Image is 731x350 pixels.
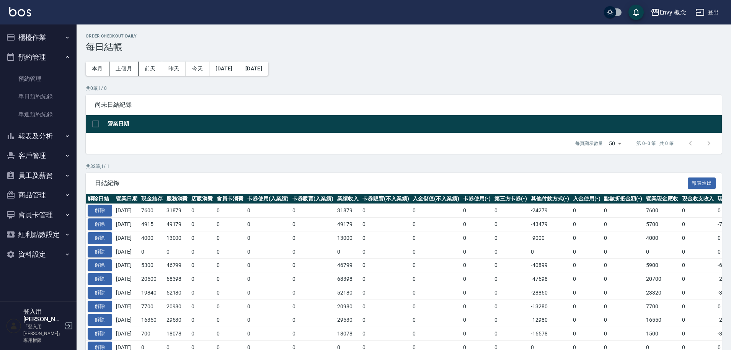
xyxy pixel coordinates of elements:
[162,62,186,76] button: 昨天
[290,313,336,327] td: 0
[411,327,461,341] td: 0
[189,231,215,245] td: 0
[461,194,493,204] th: 卡券使用(-)
[290,300,336,313] td: 0
[139,272,165,286] td: 20500
[529,327,571,341] td: -16578
[602,218,644,231] td: 0
[86,85,722,92] p: 共 0 筆, 1 / 0
[571,300,602,313] td: 0
[165,204,190,218] td: 31879
[139,218,165,231] td: 4915
[411,194,461,204] th: 入金儲值(不入業績)
[529,272,571,286] td: -47698
[3,146,73,166] button: 客戶管理
[290,204,336,218] td: 0
[245,300,290,313] td: 0
[335,204,361,218] td: 31879
[165,300,190,313] td: 20980
[245,231,290,245] td: 0
[114,327,139,341] td: [DATE]
[3,70,73,88] a: 預約管理
[165,286,190,300] td: 52180
[644,272,680,286] td: 20700
[114,194,139,204] th: 營業日期
[648,5,690,20] button: Envy 概念
[529,313,571,327] td: -12980
[411,245,461,259] td: 0
[88,246,112,258] button: 解除
[290,286,336,300] td: 0
[189,194,215,204] th: 店販消費
[139,286,165,300] td: 19840
[644,231,680,245] td: 4000
[411,204,461,218] td: 0
[215,313,245,327] td: 0
[86,194,114,204] th: 解除日結
[114,300,139,313] td: [DATE]
[680,313,716,327] td: 0
[165,194,190,204] th: 服務消費
[335,327,361,341] td: 18078
[245,313,290,327] td: 0
[86,62,109,76] button: 本月
[644,204,680,218] td: 7600
[245,218,290,231] td: 0
[644,300,680,313] td: 7700
[3,106,73,123] a: 單週預約紀錄
[680,204,716,218] td: 0
[3,47,73,67] button: 預約管理
[245,245,290,259] td: 0
[165,313,190,327] td: 29530
[688,177,716,189] button: 報表匯出
[215,327,245,341] td: 0
[215,218,245,231] td: 0
[189,204,215,218] td: 0
[88,218,112,230] button: 解除
[644,259,680,272] td: 5900
[571,231,602,245] td: 0
[3,244,73,264] button: 資料設定
[245,286,290,300] td: 0
[114,245,139,259] td: [DATE]
[245,327,290,341] td: 0
[114,218,139,231] td: [DATE]
[3,225,73,244] button: 紅利點數設定
[680,245,716,259] td: 0
[644,313,680,327] td: 16550
[3,166,73,186] button: 員工及薪資
[529,231,571,245] td: -9000
[571,327,602,341] td: 0
[571,194,602,204] th: 入金使用(-)
[602,194,644,204] th: 點數折抵金額(-)
[245,204,290,218] td: 0
[493,272,529,286] td: 0
[529,259,571,272] td: -40899
[529,194,571,204] th: 其他付款方式(-)
[245,259,290,272] td: 0
[571,218,602,231] td: 0
[86,42,722,52] h3: 每日結帳
[139,194,165,204] th: 現金結存
[335,218,361,231] td: 49179
[575,140,603,147] p: 每頁顯示數量
[529,218,571,231] td: -43479
[88,259,112,271] button: 解除
[239,62,268,76] button: [DATE]
[215,204,245,218] td: 0
[461,272,493,286] td: 0
[680,259,716,272] td: 0
[680,218,716,231] td: 0
[361,204,411,218] td: 0
[3,28,73,47] button: 櫃檯作業
[215,231,245,245] td: 0
[290,194,336,204] th: 卡券販賣(入業績)
[335,194,361,204] th: 業績收入
[335,272,361,286] td: 68398
[571,272,602,286] td: 0
[602,286,644,300] td: 0
[602,245,644,259] td: 0
[606,133,624,154] div: 50
[411,259,461,272] td: 0
[139,231,165,245] td: 4000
